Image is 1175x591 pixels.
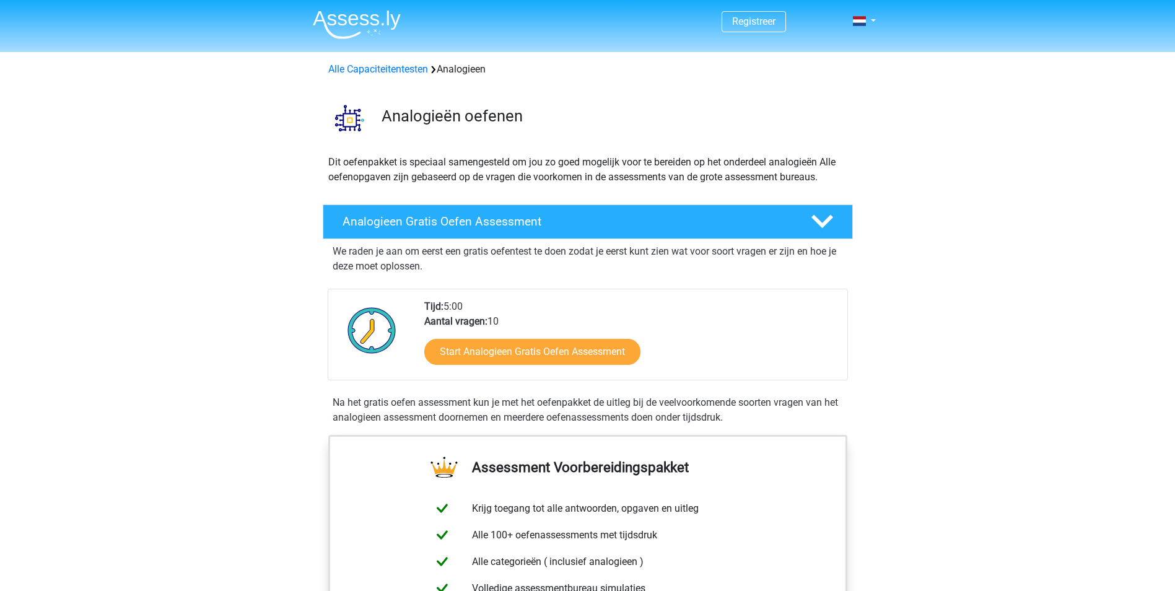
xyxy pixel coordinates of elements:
[732,15,775,27] a: Registreer
[328,395,848,425] div: Na het gratis oefen assessment kun je met het oefenpakket de uitleg bij de veelvoorkomende soorte...
[323,62,852,77] div: Analogieen
[323,92,376,144] img: analogieen
[333,244,843,274] p: We raden je aan om eerst een gratis oefentest te doen zodat je eerst kunt zien wat voor soort vra...
[313,10,401,39] img: Assessly
[328,63,428,75] a: Alle Capaciteitentesten
[424,315,487,327] b: Aantal vragen:
[318,204,858,239] a: Analogieen Gratis Oefen Assessment
[415,299,847,380] div: 5:00 10
[328,155,847,185] p: Dit oefenpakket is speciaal samengesteld om jou zo goed mogelijk voor te bereiden op het onderdee...
[424,339,640,365] a: Start Analogieen Gratis Oefen Assessment
[341,299,403,361] img: Klok
[424,300,443,312] b: Tijd:
[343,214,791,229] h4: Analogieen Gratis Oefen Assessment
[382,107,843,126] h3: Analogieën oefenen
